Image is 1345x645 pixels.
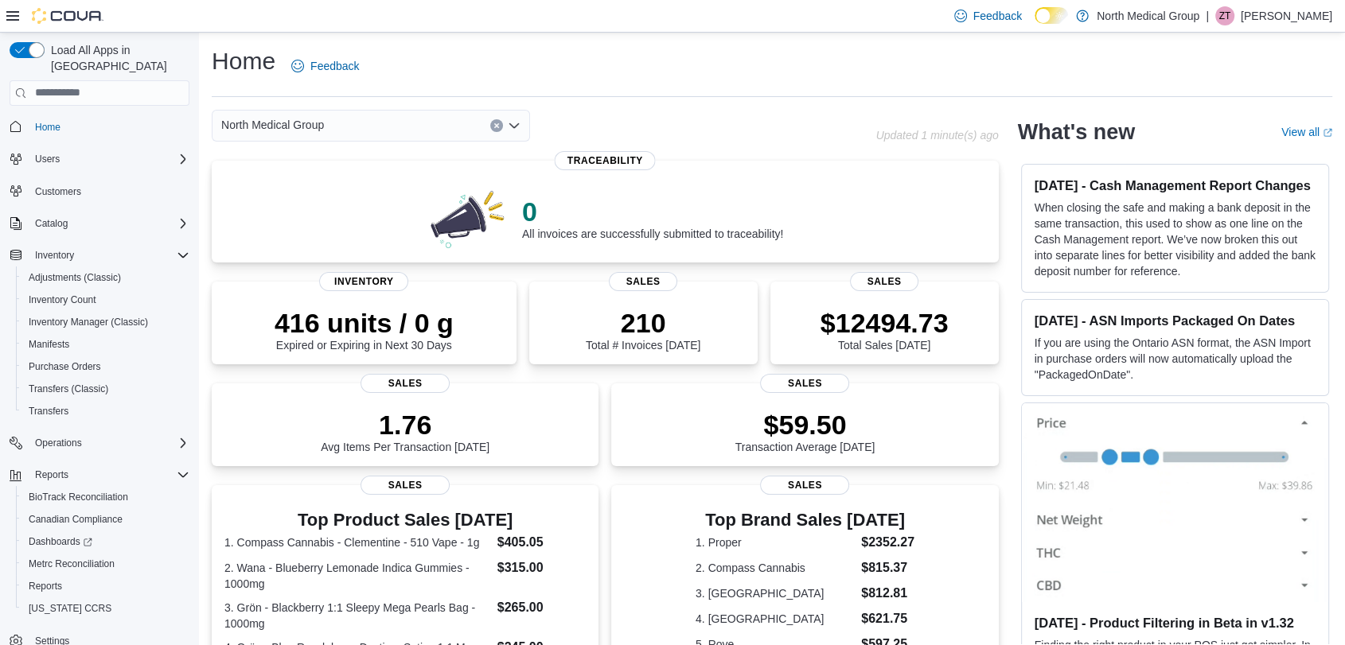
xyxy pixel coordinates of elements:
span: Dashboards [29,535,92,548]
span: Home [35,121,60,134]
button: Catalog [3,212,196,235]
a: Canadian Compliance [22,510,129,529]
a: Inventory Manager (Classic) [22,313,154,332]
span: Load All Apps in [GEOGRAPHIC_DATA] [45,42,189,74]
p: | [1206,6,1209,25]
button: Inventory [3,244,196,266]
span: Dashboards [22,532,189,551]
span: BioTrack Reconciliation [29,491,128,503]
a: Purchase Orders [22,357,107,376]
span: Reports [22,577,189,596]
span: Sales [361,374,450,393]
button: Inventory [29,246,80,265]
button: Users [3,148,196,170]
p: 210 [586,307,700,339]
span: Customers [29,181,189,201]
dt: 1. Compass Cannabis - Clementine - 510 Vape - 1g [224,534,491,550]
p: $12494.73 [821,307,949,339]
span: Inventory [319,272,408,291]
button: Transfers (Classic) [16,378,196,400]
span: Sales [850,272,918,291]
p: Updated 1 minute(s) ago [875,129,998,142]
span: Sales [760,476,849,495]
a: BioTrack Reconciliation [22,488,134,507]
h3: [DATE] - ASN Imports Packaged On Dates [1035,313,1316,328]
button: Adjustments (Classic) [16,266,196,289]
span: Feedback [310,58,359,74]
span: BioTrack Reconciliation [22,488,189,507]
span: Catalog [35,217,68,230]
button: Operations [3,432,196,454]
dd: $405.05 [497,533,587,552]
span: Transfers (Classic) [29,383,108,395]
span: Inventory [29,246,189,265]
span: Inventory Manager (Classic) [22,313,189,332]
p: [PERSON_NAME] [1241,6,1332,25]
a: Manifests [22,335,76,354]
span: Manifests [22,335,189,354]
a: Transfers (Classic) [22,379,115,398]
span: Users [29,150,189,169]
dt: 1. Proper [696,534,855,550]
dd: $812.81 [861,584,914,603]
h3: Top Product Sales [DATE] [224,511,586,530]
span: Sales [609,272,677,291]
img: 0 [427,186,509,250]
div: Total # Invoices [DATE] [586,307,700,352]
a: Home [29,118,67,137]
h2: What's new [1018,119,1135,145]
span: Inventory Count [29,293,96,306]
button: Users [29,150,66,169]
span: Inventory [35,249,74,262]
button: BioTrack Reconciliation [16,486,196,508]
button: Reports [29,465,75,484]
span: Metrc Reconciliation [29,558,115,570]
button: Catalog [29,214,74,233]
a: Adjustments (Classic) [22,268,127,287]
span: Transfers [22,402,189,421]
p: If you are using the Ontario ASN format, the ASN Import in purchase orders will now automatically... [1035,335,1316,383]
button: Reports [16,575,196,597]
a: View allExternal link [1281,126,1332,138]
a: Dashboards [16,530,196,553]
span: Reports [29,465,189,484]
span: Reports [29,580,62,593]
button: [US_STATE] CCRS [16,597,196,620]
button: Canadian Compliance [16,508,196,530]
span: Operations [35,437,82,449]
div: Zachary Tebeau [1215,6,1234,25]
h3: Top Brand Sales [DATE] [696,511,914,530]
span: Adjustments (Classic) [22,268,189,287]
span: Adjustments (Classic) [29,271,121,284]
span: Metrc Reconciliation [22,554,189,573]
span: Washington CCRS [22,599,189,618]
p: 416 units / 0 g [275,307,454,339]
dt: 2. Compass Cannabis [696,560,855,576]
a: Customers [29,182,88,201]
span: Inventory Manager (Classic) [29,316,148,328]
span: Canadian Compliance [22,510,189,529]
button: Inventory Count [16,289,196,311]
dt: 2. Wana - Blueberry Lemonade Indica Gummies - 1000mg [224,560,491,592]
span: Transfers (Classic) [22,379,189,398]
dd: $2352.27 [861,533,914,552]
h1: Home [212,45,275,77]
dd: $815.37 [861,558,914,577]
span: Feedback [973,8,1022,24]
button: Metrc Reconciliation [16,553,196,575]
button: Open list of options [508,119,520,132]
img: Cova [32,8,103,24]
input: Dark Mode [1035,7,1068,24]
p: North Medical Group [1097,6,1199,25]
p: 1.76 [321,409,489,441]
h3: [DATE] - Cash Management Report Changes [1035,177,1316,193]
span: Sales [361,476,450,495]
div: Expired or Expiring in Next 30 Days [275,307,454,352]
dd: $265.00 [497,598,587,617]
div: Avg Items Per Transaction [DATE] [321,409,489,453]
button: Customers [3,180,196,203]
button: Purchase Orders [16,356,196,378]
p: When closing the safe and making a bank deposit in the same transaction, this used to show as one... [1035,200,1316,279]
div: All invoices are successfully submitted to traceability! [522,196,783,240]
